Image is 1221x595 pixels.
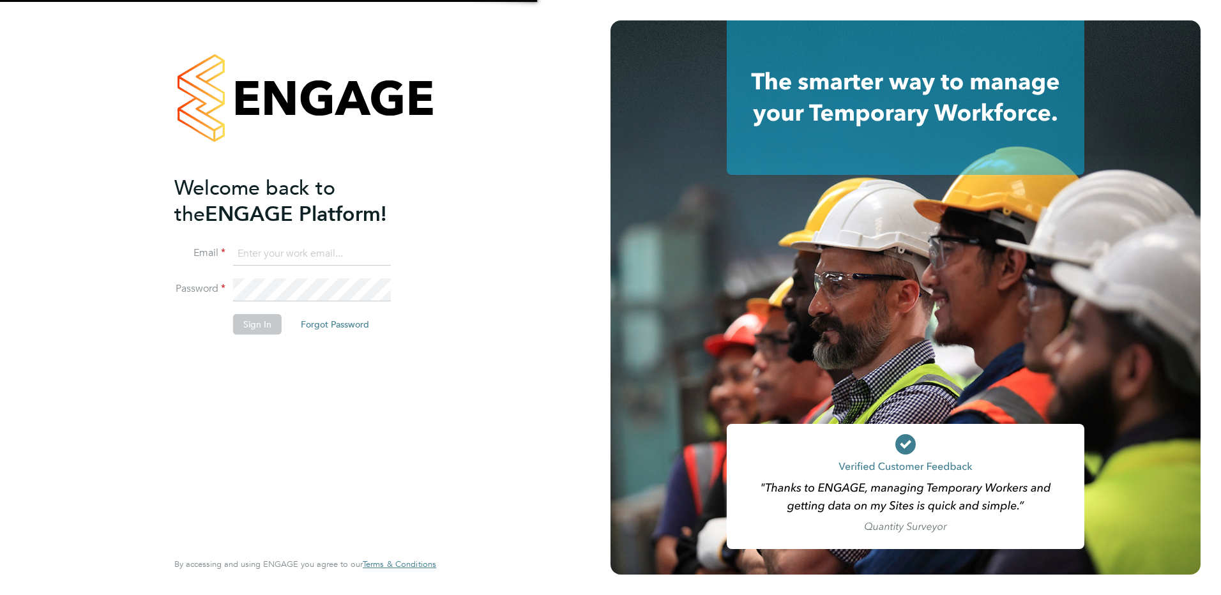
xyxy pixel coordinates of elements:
[174,176,335,227] span: Welcome back to the
[363,559,436,569] span: Terms & Conditions
[233,314,282,335] button: Sign In
[174,282,225,296] label: Password
[174,246,225,260] label: Email
[174,175,423,227] h2: ENGAGE Platform!
[233,243,391,266] input: Enter your work email...
[291,314,379,335] button: Forgot Password
[174,559,436,569] span: By accessing and using ENGAGE you agree to our
[363,559,436,569] a: Terms & Conditions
